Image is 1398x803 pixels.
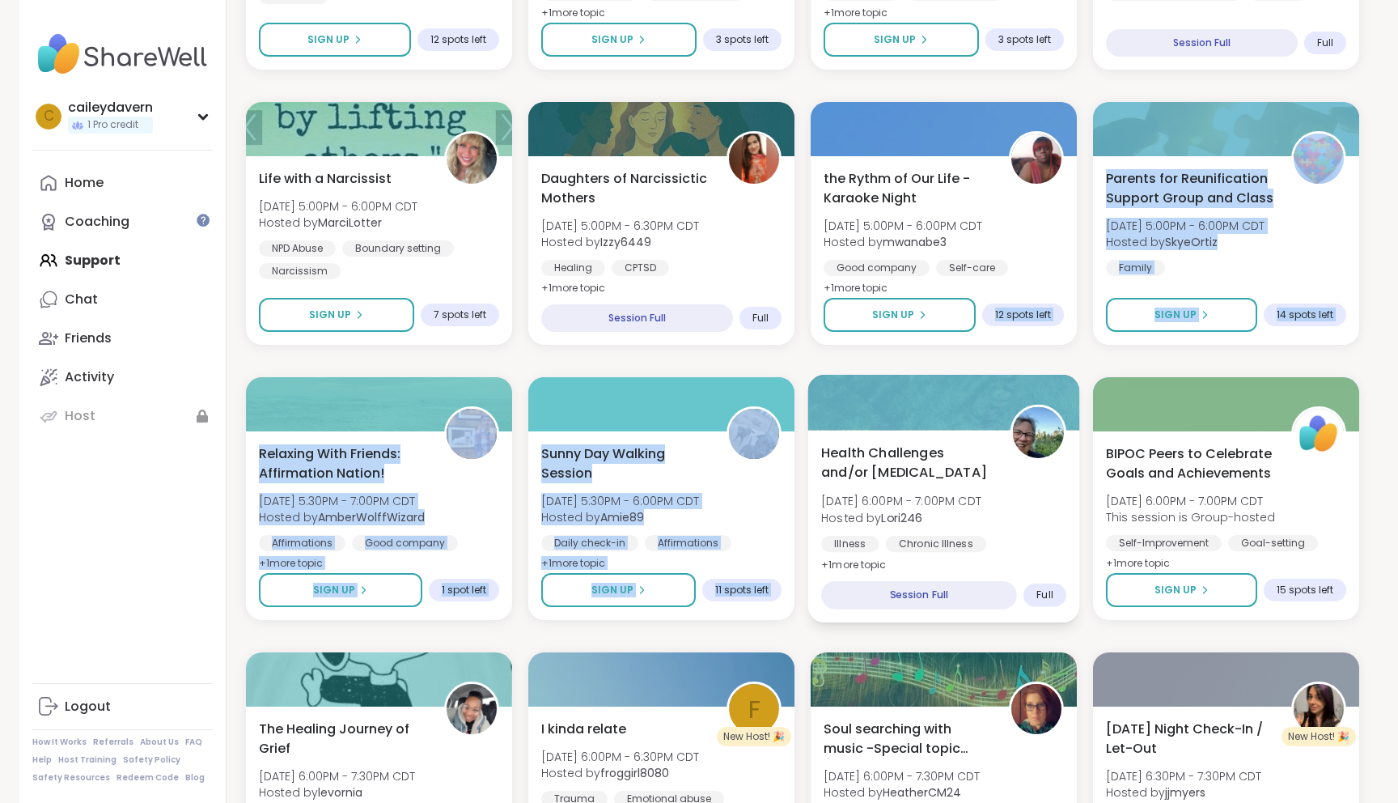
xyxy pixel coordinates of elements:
iframe: Spotlight [197,214,210,227]
span: f [748,690,760,729]
span: Full [1036,588,1053,601]
span: Hosted by [821,509,981,525]
span: [DATE] 6:00PM - 7:00PM CDT [1106,493,1275,509]
img: HeatherCM24 [1011,684,1061,734]
span: Soul searching with music -Special topic edition! [824,720,991,758]
span: The Healing Journey of Grief [259,720,426,758]
span: [DATE] 6:00PM - 7:30PM CDT [259,768,415,784]
span: Hosted by [259,784,415,801]
a: Logout [32,687,213,726]
button: Sign Up [259,23,411,57]
div: caileydavern [68,99,153,117]
button: Sign Up [824,298,976,332]
div: NPD Abuse [259,240,336,257]
span: This session is Group-hosted [1106,509,1275,525]
div: CPTSD [612,260,669,276]
b: Lori246 [881,509,922,525]
img: levornia [447,684,497,734]
div: New Host! 🎉 [1281,727,1356,746]
span: Hosted by [1106,784,1261,801]
span: Hosted by [541,509,699,525]
div: Session Full [821,581,1017,610]
span: [DATE] 6:30PM - 7:30PM CDT [1106,768,1261,784]
span: [DATE] Night Check-In / Let-Out [1106,720,1273,758]
b: levornia [318,784,362,801]
div: Daily check-in [541,535,638,551]
span: Parents for Reunification Support Group and Class [1106,169,1273,208]
a: Referrals [93,737,133,748]
a: Host Training [58,754,116,766]
a: Blog [185,772,205,784]
div: Affirmations [645,535,731,551]
span: Hosted by [259,215,417,231]
img: Lori246 [1013,407,1064,458]
span: Hosted by [259,509,425,525]
span: [DATE] 6:00PM - 7:00PM CDT [821,493,981,509]
span: 12 spots left [430,33,486,46]
div: New Host! 🎉 [717,727,791,746]
img: MarciLotter [447,134,497,184]
span: 3 spots left [716,33,769,46]
span: 14 spots left [1277,308,1333,321]
button: Sign Up [259,298,414,332]
div: Self-Improvement [1106,535,1222,551]
span: Sign Up [1154,583,1197,597]
b: AmberWolffWizard [318,509,425,525]
span: Hosted by [824,784,980,801]
span: Sign Up [591,32,633,47]
button: Sign Up [1106,298,1257,332]
button: Sign Up [541,573,696,607]
span: Life with a Narcissist [259,169,392,189]
span: Hosted by [541,765,699,781]
b: HeatherCM24 [883,784,961,801]
span: Hosted by [824,234,982,250]
span: [DATE] 6:00PM - 7:30PM CDT [824,768,980,784]
div: Coaching [65,213,129,231]
span: 1 spot left [442,584,486,597]
span: 7 spots left [434,308,486,321]
div: Chat [65,291,98,308]
img: Izzy6449 [729,134,779,184]
img: Amie89 [729,409,779,459]
div: Goal-setting [1228,535,1318,551]
b: froggirl8080 [600,765,669,781]
span: Sign Up [874,32,916,47]
span: Sign Up [307,32,349,47]
a: Safety Policy [123,754,180,766]
div: Session Full [1106,29,1298,57]
a: Chat [32,280,213,319]
img: ShareWell [1294,409,1344,459]
b: mwanabe3 [883,234,947,250]
span: [DATE] 5:00PM - 6:00PM CDT [259,198,417,215]
div: Chronic Illness [886,536,986,552]
img: ShareWell Nav Logo [32,26,213,83]
img: SkyeOrtiz [1294,134,1344,184]
span: Sign Up [1154,308,1197,322]
span: [DATE] 5:00PM - 6:00PM CDT [1106,218,1265,234]
a: Home [32,164,213,202]
span: Full [1317,36,1333,49]
a: FAQ [185,737,202,748]
button: Sign Up [259,573,422,607]
div: Family [1106,260,1165,276]
span: [DATE] 5:00PM - 6:30PM CDT [541,218,699,234]
img: AmberWolffWizard [447,409,497,459]
a: Host [32,397,213,435]
span: the Rythm of Our Life - Karaoke Night [824,169,991,208]
span: [DATE] 5:30PM - 6:00PM CDT [541,493,699,509]
button: Sign Up [824,23,979,57]
span: 15 spots left [1277,584,1333,597]
b: SkyeOrtiz [1165,234,1218,250]
div: Host [65,407,95,425]
span: Sunny Day Walking Session [541,444,709,483]
span: 3 spots left [998,33,1051,46]
span: c [44,106,54,127]
span: Relaxing With Friends: Affirmation Nation! [259,444,426,483]
b: jjmyers [1165,784,1205,801]
div: Affirmations [259,535,345,551]
a: How It Works [32,737,87,748]
a: Friends [32,319,213,358]
div: Session Full [541,304,733,332]
div: Friends [65,329,112,347]
span: Sign Up [591,583,633,597]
